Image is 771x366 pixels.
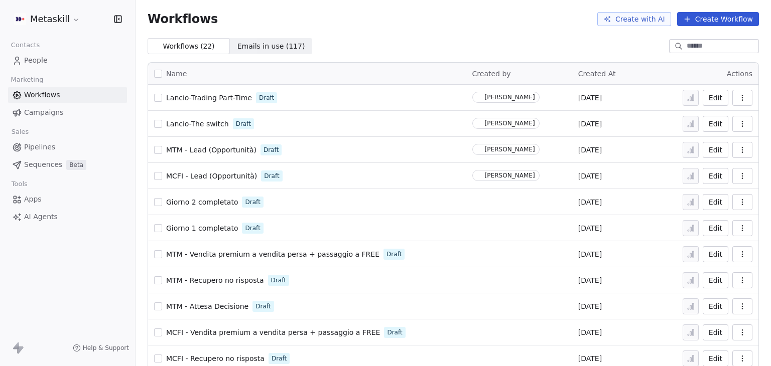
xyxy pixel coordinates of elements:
[727,70,752,78] span: Actions
[14,13,26,25] img: AVATAR%20METASKILL%20-%20Colori%20Positivo.png
[703,168,728,184] button: Edit
[166,276,264,284] span: MTM - Recupero no risposta
[264,171,279,180] span: Draft
[578,275,602,285] span: [DATE]
[245,224,260,233] span: Draft
[166,119,229,129] a: Lancio-The switch
[24,107,63,118] span: Campaigns
[166,197,238,207] a: Giorno 2 completato
[578,171,602,181] span: [DATE]
[703,194,728,210] button: Edit
[703,220,728,236] button: Edit
[166,171,257,181] a: MCFI - Lead (Opportunità)
[24,55,48,66] span: People
[166,223,238,233] a: Giorno 1 completato
[703,142,728,158] button: Edit
[703,116,728,132] button: Edit
[7,176,32,192] span: Tools
[166,120,229,128] span: Lancio-The switch
[166,354,265,362] span: MCFI - Recupero no risposta
[30,13,70,26] span: Metaskill
[271,276,286,285] span: Draft
[578,119,602,129] span: [DATE]
[578,197,602,207] span: [DATE]
[474,120,481,127] img: D
[8,104,127,121] a: Campaigns
[703,298,728,314] button: Edit
[703,324,728,340] button: Edit
[166,250,379,258] span: MTM - Vendita premium a vendita persa + passaggio a FREE
[24,194,42,205] span: Apps
[237,41,305,52] span: Emails in use ( 117 )
[387,328,402,337] span: Draft
[245,198,260,207] span: Draft
[166,353,265,363] a: MCFI - Recupero no risposta
[166,224,238,232] span: Giorno 1 completato
[485,146,535,153] div: [PERSON_NAME]
[578,301,602,311] span: [DATE]
[578,223,602,233] span: [DATE]
[578,353,602,363] span: [DATE]
[8,139,127,155] a: Pipelines
[166,146,256,154] span: MTM - Lead (Opportunità)
[166,275,264,285] a: MTM - Recupero no risposta
[7,124,33,139] span: Sales
[472,70,511,78] span: Created by
[7,72,48,87] span: Marketing
[272,354,287,363] span: Draft
[578,145,602,155] span: [DATE]
[24,159,62,170] span: Sequences
[166,198,238,206] span: Giorno 2 completato
[73,344,129,352] a: Help & Support
[148,12,218,26] span: Workflows
[578,249,602,259] span: [DATE]
[485,120,535,127] div: [PERSON_NAME]
[24,90,60,100] span: Workflows
[578,327,602,337] span: [DATE]
[166,93,252,103] a: Lancio-Trading Part-Time
[166,145,256,155] a: MTM - Lead (Opportunità)
[236,119,251,128] span: Draft
[7,38,44,53] span: Contacts
[259,93,274,102] span: Draft
[166,69,187,79] span: Name
[83,344,129,352] span: Help & Support
[166,302,248,310] span: MTM - Attesa Decisione
[24,212,58,222] span: AI Agents
[8,87,127,103] a: Workflows
[474,146,481,153] img: D
[703,272,728,288] button: Edit
[166,172,257,180] span: MCFI - Lead (Opportunità)
[485,172,535,179] div: [PERSON_NAME]
[8,209,127,225] a: AI Agents
[703,246,728,262] button: Edit
[255,302,271,311] span: Draft
[677,12,759,26] button: Create Workflow
[166,328,380,336] span: MCFI - Vendita premium a vendita persa + passaggio a FREE
[166,249,379,259] a: MTM - Vendita premium a vendita persa + passaggio a FREE
[166,327,380,337] a: MCFI - Vendita premium a vendita persa + passaggio a FREE
[387,250,402,259] span: Draft
[24,142,55,152] span: Pipelines
[8,52,127,69] a: People
[12,11,82,28] button: Metaskill
[264,145,279,154] span: Draft
[8,191,127,208] a: Apps
[66,160,86,170] span: Beta
[578,70,616,78] span: Created At
[578,93,602,103] span: [DATE]
[166,301,248,311] a: MTM - Attesa Decisione
[474,172,481,179] img: D
[597,12,671,26] button: Create with AI
[703,90,728,106] button: Edit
